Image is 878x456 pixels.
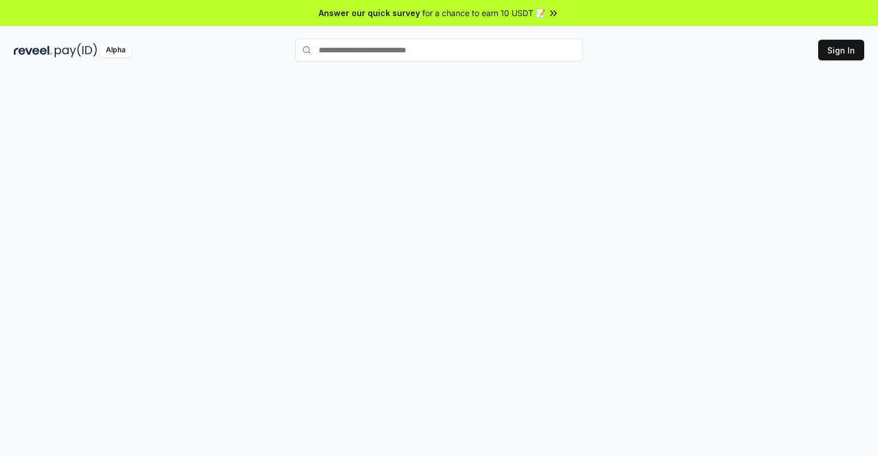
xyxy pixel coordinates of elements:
[319,7,420,19] span: Answer our quick survey
[55,43,97,58] img: pay_id
[100,43,132,58] div: Alpha
[818,40,864,60] button: Sign In
[422,7,545,19] span: for a chance to earn 10 USDT 📝
[14,43,52,58] img: reveel_dark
